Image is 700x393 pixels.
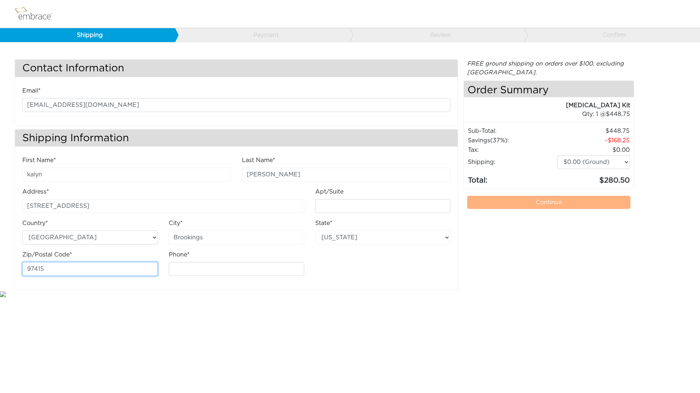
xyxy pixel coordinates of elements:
[349,28,524,42] a: Review
[557,126,630,136] td: 448.75
[15,130,458,147] h3: Shipping Information
[169,250,190,259] label: Phone*
[468,169,557,186] td: Total:
[524,28,699,42] a: Confirm
[13,5,60,23] img: logo.png
[315,187,343,196] label: Apt/Suite
[557,136,630,145] td: 168.25
[464,101,630,110] div: [MEDICAL_DATA] Kit
[22,86,41,95] label: Email*
[315,219,332,228] label: State*
[468,155,557,169] td: Shipping:
[557,145,630,155] td: 0.00
[464,81,634,97] h4: Order Summary
[473,110,630,119] div: 1 @
[557,169,630,186] td: 280.50
[242,156,275,165] label: Last Name*
[468,136,557,145] td: Savings :
[175,28,350,42] a: Payment
[22,219,48,228] label: Country*
[22,187,49,196] label: Address*
[468,126,557,136] td: Sub-Total:
[467,196,630,209] a: Continue
[490,138,507,143] span: (37%)
[22,156,56,165] label: First Name*
[22,250,72,259] label: Zip/Postal Code*
[169,219,183,228] label: City*
[15,60,458,77] h3: Contact Information
[468,145,557,155] td: Tax:
[606,111,630,117] span: 448.75
[463,59,634,77] div: FREE ground shipping on orders over $100, excluding [GEOGRAPHIC_DATA].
